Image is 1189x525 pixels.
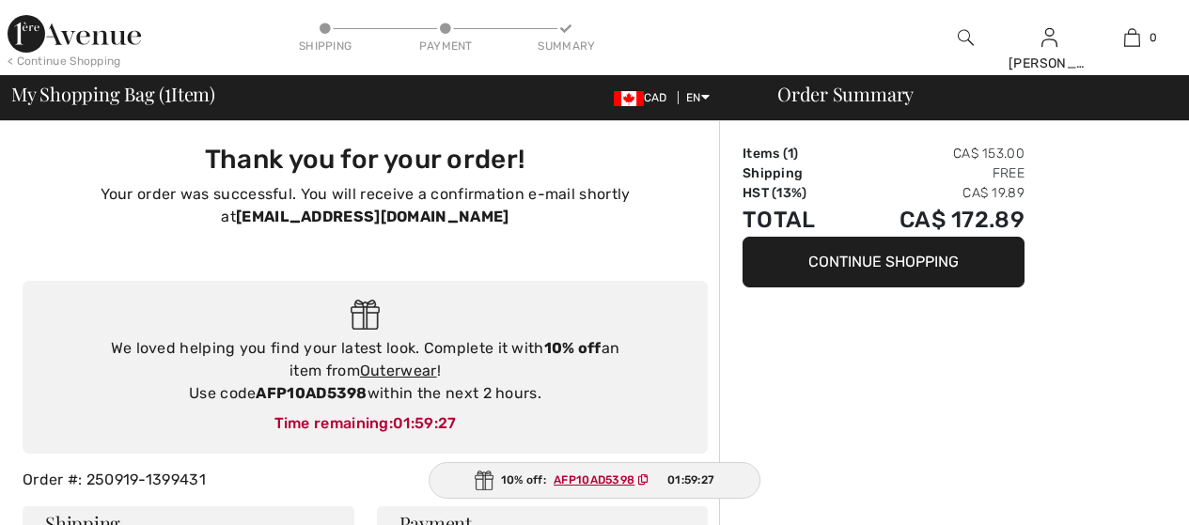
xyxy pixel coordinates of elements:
div: Order #: 250919-1399431 [11,469,719,491]
div: Summary [538,38,594,54]
td: CA$ 19.89 [846,183,1025,203]
button: Continue Shopping [743,237,1025,287]
td: Items ( ) [743,144,846,163]
div: Shipping [297,38,353,54]
span: 1 [164,80,171,104]
p: Your order was successful. You will receive a confirmation e-mail shortly at [34,183,696,228]
img: Gift.svg [351,300,380,331]
td: Free [846,163,1025,183]
a: Sign In [1041,28,1057,46]
td: CA$ 153.00 [846,144,1025,163]
td: CA$ 172.89 [846,203,1025,237]
div: 10% off: [429,462,761,499]
span: EN [686,91,710,104]
td: Shipping [743,163,846,183]
span: My Shopping Bag ( Item) [11,85,215,103]
a: 0 [1091,26,1173,49]
strong: AFP10AD5398 [256,384,367,402]
td: HST (13%) [743,183,846,203]
strong: 10% off [544,339,602,357]
div: Order Summary [755,85,1178,103]
ins: AFP10AD5398 [554,473,634,486]
span: 01:59:27 [667,471,714,488]
img: search the website [958,26,974,49]
div: [PERSON_NAME] [1009,54,1090,73]
img: 1ère Avenue [8,15,141,53]
strong: [EMAIL_ADDRESS][DOMAIN_NAME] [236,208,508,225]
h3: Thank you for your order! [34,144,696,176]
span: CAD [614,91,675,104]
span: 0 [1150,29,1157,46]
img: Canadian Dollar [614,91,644,106]
td: Total [743,203,846,237]
div: Payment [417,38,474,54]
div: We loved helping you find your latest look. Complete it with an item from ! Use code within the n... [41,337,689,405]
span: 1 [788,146,793,162]
img: My Bag [1124,26,1140,49]
img: Gift.svg [475,471,493,490]
span: 01:59:27 [393,414,456,432]
a: Outerwear [360,362,437,379]
img: My Info [1041,26,1057,49]
div: < Continue Shopping [8,53,121,69]
div: Time remaining: [41,412,689,435]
